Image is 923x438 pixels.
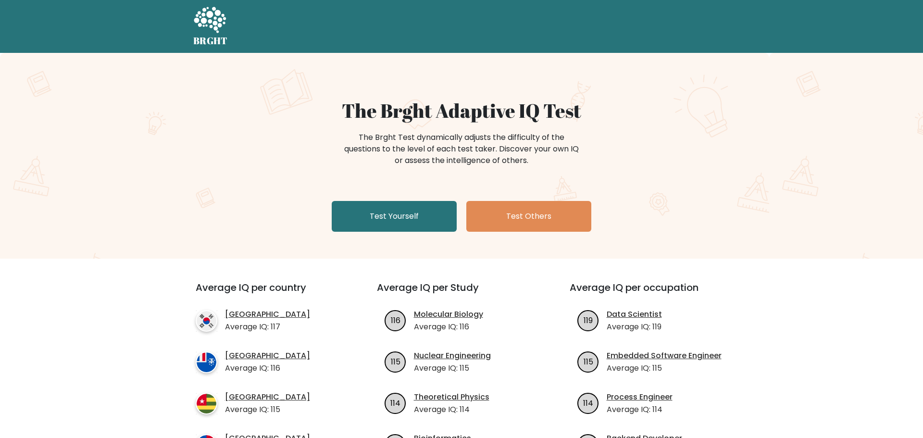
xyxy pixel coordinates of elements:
[390,356,400,367] text: 115
[390,314,400,325] text: 116
[583,397,593,408] text: 114
[225,404,310,415] p: Average IQ: 115
[607,309,662,320] a: Data Scientist
[607,350,722,362] a: Embedded Software Engineer
[414,363,491,374] p: Average IQ: 115
[225,363,310,374] p: Average IQ: 116
[227,99,696,122] h1: The Brght Adaptive IQ Test
[377,282,547,305] h3: Average IQ per Study
[607,391,673,403] a: Process Engineer
[332,201,457,232] a: Test Yourself
[414,309,483,320] a: Molecular Biology
[390,397,400,408] text: 114
[607,321,662,333] p: Average IQ: 119
[414,404,489,415] p: Average IQ: 114
[570,282,739,305] h3: Average IQ per occupation
[196,310,217,332] img: country
[341,132,582,166] div: The Brght Test dynamically adjusts the difficulty of the questions to the level of each test take...
[225,321,310,333] p: Average IQ: 117
[583,356,593,367] text: 115
[414,321,483,333] p: Average IQ: 116
[607,404,673,415] p: Average IQ: 114
[225,391,310,403] a: [GEOGRAPHIC_DATA]
[225,350,310,362] a: [GEOGRAPHIC_DATA]
[196,351,217,373] img: country
[414,350,491,362] a: Nuclear Engineering
[196,282,342,305] h3: Average IQ per country
[193,4,228,49] a: BRGHT
[225,309,310,320] a: [GEOGRAPHIC_DATA]
[607,363,722,374] p: Average IQ: 115
[466,201,591,232] a: Test Others
[584,314,593,325] text: 119
[414,391,489,403] a: Theoretical Physics
[196,393,217,414] img: country
[193,35,228,47] h5: BRGHT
